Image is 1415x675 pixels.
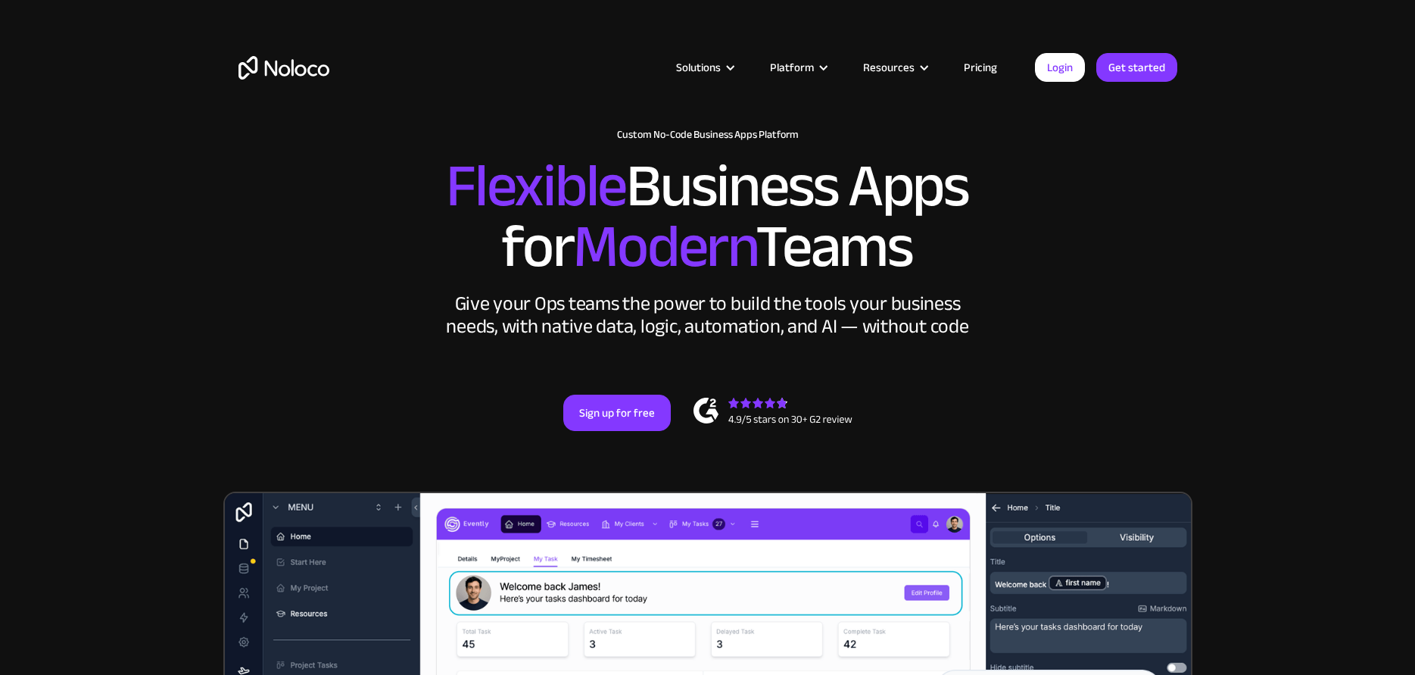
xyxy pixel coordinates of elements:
[443,292,973,338] div: Give your Ops teams the power to build the tools your business needs, with native data, logic, au...
[657,58,751,77] div: Solutions
[238,56,329,80] a: home
[945,58,1016,77] a: Pricing
[1096,53,1177,82] a: Get started
[676,58,721,77] div: Solutions
[573,190,756,303] span: Modern
[563,395,671,431] a: Sign up for free
[1035,53,1085,82] a: Login
[238,156,1177,277] h2: Business Apps for Teams
[446,130,626,242] span: Flexible
[844,58,945,77] div: Resources
[751,58,844,77] div: Platform
[770,58,814,77] div: Platform
[863,58,915,77] div: Resources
